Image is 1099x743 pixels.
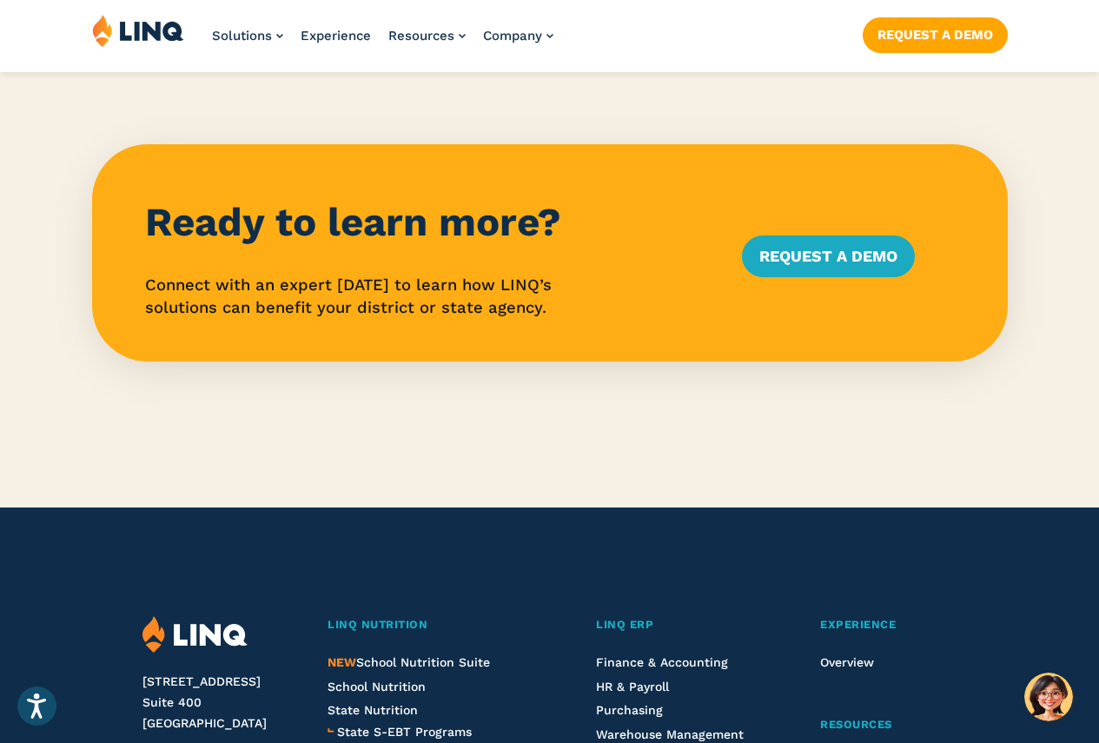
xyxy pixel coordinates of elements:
[863,17,1008,52] a: Request a Demo
[820,655,874,669] a: Overview
[388,28,466,43] a: Resources
[337,722,472,741] a: State S-EBT Programs
[212,28,283,43] a: Solutions
[1024,673,1073,721] button: Hello, have a question? Let’s chat.
[212,14,553,71] nav: Primary Navigation
[483,28,553,43] a: Company
[820,716,956,734] a: Resources
[596,655,728,669] a: Finance & Accounting
[328,703,418,717] a: State Nutrition
[596,680,669,693] a: HR & Payroll
[596,618,653,631] span: LINQ ERP
[863,14,1008,52] nav: Button Navigation
[328,655,490,669] a: NEWSchool Nutrition Suite
[212,28,272,43] span: Solutions
[483,28,542,43] span: Company
[145,274,714,320] p: Connect with an expert [DATE] to learn how LINQ’s solutions can benefit your district or state ag...
[328,680,426,693] a: School Nutrition
[145,200,714,246] h3: Ready to learn more?
[142,672,300,733] address: [STREET_ADDRESS] Suite 400 [GEOGRAPHIC_DATA]
[742,236,915,277] a: Request a Demo
[820,718,892,731] span: Resources
[820,618,896,631] span: Experience
[328,655,490,669] span: School Nutrition Suite
[328,655,356,669] span: NEW
[337,725,472,739] span: State S-EBT Programs
[328,616,536,634] a: LINQ Nutrition
[388,28,454,43] span: Resources
[596,616,760,634] a: LINQ ERP
[328,618,427,631] span: LINQ Nutrition
[92,14,184,47] img: LINQ | K‑12 Software
[301,28,371,43] a: Experience
[820,616,956,634] a: Experience
[596,703,663,717] a: Purchasing
[142,616,248,653] img: LINQ | K‑12 Software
